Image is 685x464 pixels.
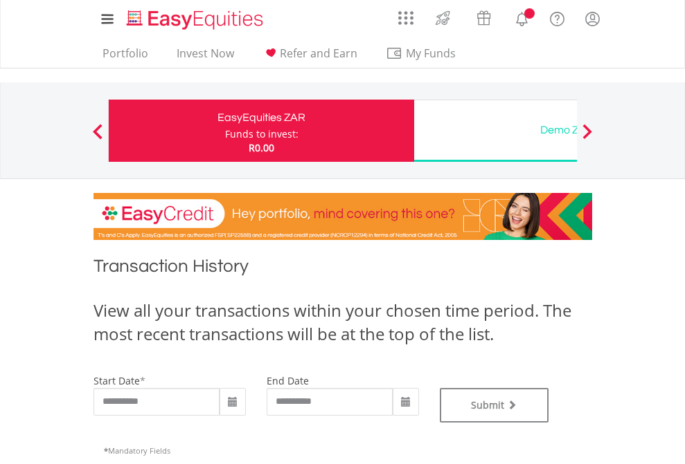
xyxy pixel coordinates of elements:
img: thrive-v2.svg [432,7,454,29]
label: start date [94,374,140,387]
div: EasyEquities ZAR [117,108,406,127]
a: Home page [121,3,269,31]
span: Refer and Earn [280,46,357,61]
h1: Transaction History [94,254,592,285]
a: Vouchers [463,3,504,29]
a: Notifications [504,3,540,31]
div: Funds to invest: [225,127,299,141]
img: EasyEquities_Logo.png [124,8,269,31]
button: Next [573,131,601,145]
a: AppsGrid [389,3,422,26]
a: Refer and Earn [257,46,363,68]
span: Mandatory Fields [104,445,170,456]
img: vouchers-v2.svg [472,7,495,29]
span: My Funds [386,44,477,62]
a: Portfolio [97,46,154,68]
button: Submit [440,388,549,423]
div: View all your transactions within your chosen time period. The most recent transactions will be a... [94,299,592,346]
img: EasyCredit Promotion Banner [94,193,592,240]
label: end date [267,374,309,387]
button: Previous [84,131,112,145]
img: grid-menu-icon.svg [398,10,413,26]
span: R0.00 [249,141,274,154]
a: Invest Now [171,46,240,68]
a: My Profile [575,3,610,34]
a: FAQ's and Support [540,3,575,31]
